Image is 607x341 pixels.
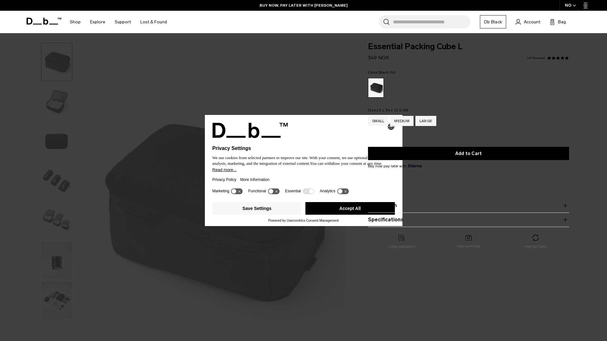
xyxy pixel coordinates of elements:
a: Black Out [368,78,384,98]
legend: Size: [368,108,408,112]
a: Support [115,11,131,33]
p: Free shipping [457,244,480,249]
a: Shop [70,11,81,33]
span: Account [524,19,540,25]
button: Add to Cart [368,147,569,160]
span: 23 x 34 x 12.5 CM [377,108,408,112]
legend: Color: [368,70,396,74]
a: Account [516,18,540,26]
nav: Main Navigation [65,11,172,33]
a: Lost & Found [140,11,167,33]
button: Bag [550,18,566,26]
span: Bag [558,19,566,25]
button: Specifications [368,216,569,224]
span: Black Out [379,70,396,75]
p: Free returns [524,245,547,249]
p: 2 year warranty [388,245,415,249]
span: 349 NOK [368,55,389,61]
span: Essential Packing Cube L [368,43,569,51]
a: 43 reviews [527,57,545,60]
button: Description [368,202,569,209]
a: Db Black [480,15,506,28]
a: Explore [90,11,105,33]
img: {"height" => 20, "alt" => "Klarna"} [408,164,422,167]
a: Large [415,116,436,126]
span: Buy now pay later with [368,163,422,169]
a: Medium [390,116,414,126]
a: BUY NOW, PAY LATER WITH [PERSON_NAME] [260,3,348,8]
a: Small [368,116,388,126]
